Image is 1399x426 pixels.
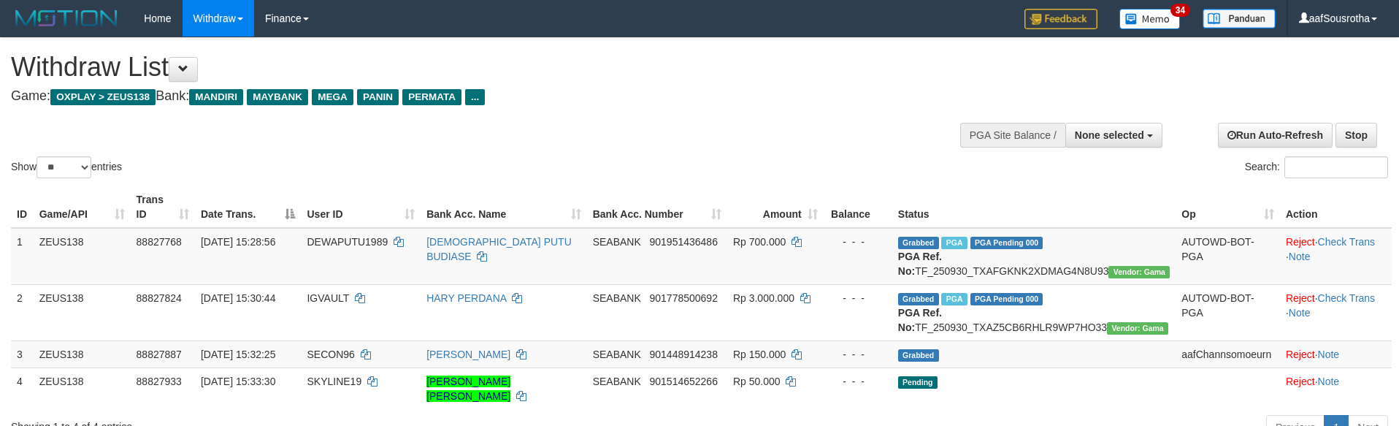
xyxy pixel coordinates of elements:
th: Date Trans.: activate to sort column descending [195,186,302,228]
th: ID [11,186,34,228]
span: Rp 700.000 [733,236,786,248]
td: 1 [11,228,34,285]
b: PGA Ref. No: [898,251,942,277]
th: User ID: activate to sort column ascending [301,186,421,228]
b: PGA Ref. No: [898,307,942,333]
span: SEABANK [593,349,641,360]
td: · · [1280,284,1392,341]
a: [PERSON_NAME] [426,349,510,360]
h4: Game: Bank: [11,89,918,104]
span: 88827768 [137,236,182,248]
td: 2 [11,284,34,341]
td: ZEUS138 [34,284,131,341]
a: HARY PERDANA [426,292,506,304]
span: Copy 901448914238 to clipboard [649,349,717,360]
span: Pending [898,376,938,389]
td: ZEUS138 [34,341,131,368]
td: AUTOWD-BOT-PGA [1176,284,1280,341]
th: Bank Acc. Number: activate to sort column ascending [587,186,727,228]
a: Check Trans [1318,292,1376,304]
span: Vendor URL: https://trx31.1velocity.biz [1107,322,1168,335]
span: SECON96 [307,349,354,360]
td: aafChannsomoeurn [1176,341,1280,368]
span: Rp 3.000.000 [733,292,794,304]
a: Stop [1335,123,1377,148]
span: Grabbed [898,237,939,249]
a: Run Auto-Refresh [1218,123,1333,148]
th: Op: activate to sort column ascending [1176,186,1280,228]
a: Reject [1286,349,1315,360]
span: [DATE] 15:28:56 [201,236,275,248]
span: None selected [1075,129,1144,141]
span: PGA Pending [970,293,1043,305]
td: · [1280,368,1392,409]
img: Feedback.jpg [1024,9,1097,29]
span: Grabbed [898,293,939,305]
td: 3 [11,341,34,368]
a: Note [1289,307,1311,319]
img: MOTION_logo.png [11,7,122,29]
img: panduan.png [1203,9,1276,28]
span: 34 [1170,4,1190,17]
span: [DATE] 15:30:44 [201,292,275,304]
a: [DEMOGRAPHIC_DATA] PUTU BUDIASE [426,236,572,262]
div: - - - [829,291,886,305]
a: [PERSON_NAME] [PERSON_NAME] [426,376,510,402]
label: Search: [1245,156,1388,178]
th: Amount: activate to sort column ascending [727,186,824,228]
span: SEABANK [593,236,641,248]
span: Rp 150.000 [733,349,786,360]
th: Trans ID: activate to sort column ascending [131,186,195,228]
span: SEABANK [593,376,641,387]
button: None selected [1065,123,1162,148]
span: DEWAPUTU1989 [307,236,388,248]
span: SEABANK [593,292,641,304]
td: · [1280,341,1392,368]
label: Show entries [11,156,122,178]
td: TF_250930_TXAFGKNK2XDMAG4N8U93 [892,228,1176,285]
span: [DATE] 15:33:30 [201,376,275,387]
td: AUTOWD-BOT-PGA [1176,228,1280,285]
span: Marked by aafsolysreylen [941,237,967,249]
th: Balance [824,186,892,228]
th: Action [1280,186,1392,228]
span: OXPLAY > ZEUS138 [50,89,156,105]
input: Search: [1284,156,1388,178]
span: Copy 901951436486 to clipboard [649,236,717,248]
span: PERMATA [402,89,461,105]
span: IGVAULT [307,292,349,304]
td: ZEUS138 [34,228,131,285]
th: Game/API: activate to sort column ascending [34,186,131,228]
th: Status [892,186,1176,228]
span: MAYBANK [247,89,308,105]
td: 4 [11,368,34,409]
select: Showentries [37,156,91,178]
span: [DATE] 15:32:25 [201,349,275,360]
span: 88827933 [137,376,182,387]
span: Grabbed [898,349,939,362]
span: Copy 901778500692 to clipboard [649,292,717,304]
a: Note [1289,251,1311,262]
span: PANIN [357,89,399,105]
a: Reject [1286,376,1315,387]
span: Vendor URL: https://trx31.1velocity.biz [1108,266,1170,278]
div: - - - [829,347,886,362]
div: - - - [829,235,886,249]
td: ZEUS138 [34,368,131,409]
a: Reject [1286,236,1315,248]
div: - - - [829,374,886,389]
td: · · [1280,228,1392,285]
span: 88827824 [137,292,182,304]
span: Rp 50.000 [733,376,781,387]
span: MEGA [312,89,353,105]
span: ... [465,89,485,105]
span: 88827887 [137,349,182,360]
h1: Withdraw List [11,53,918,82]
a: Reject [1286,292,1315,304]
a: Note [1318,349,1340,360]
th: Bank Acc. Name: activate to sort column ascending [421,186,587,228]
a: Note [1318,376,1340,387]
a: Check Trans [1318,236,1376,248]
span: MANDIRI [189,89,243,105]
td: TF_250930_TXAZ5CB6RHLR9WP7HO33 [892,284,1176,341]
